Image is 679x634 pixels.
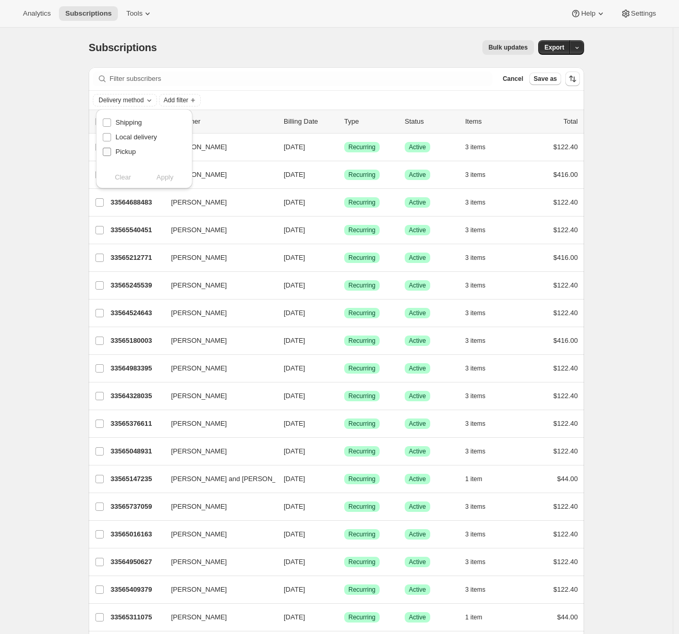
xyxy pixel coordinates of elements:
[111,472,578,486] div: 33565147235[PERSON_NAME] and [PERSON_NAME][DATE]SuccessRecurringSuccessActive1 item$44.00
[111,333,578,348] div: 33565180003[PERSON_NAME][DATE]SuccessRecurringSuccessActive3 items$416.00
[165,332,269,349] button: [PERSON_NAME]
[503,75,523,83] span: Cancel
[284,613,305,621] span: [DATE]
[171,142,227,152] span: [PERSON_NAME]
[348,198,375,207] span: Recurring
[465,416,497,431] button: 3 items
[348,281,375,290] span: Recurring
[111,499,578,514] div: 33565737059[PERSON_NAME][DATE]SuccessRecurringSuccessActive3 items$122.40
[348,226,375,234] span: Recurring
[553,503,578,510] span: $122.40
[631,9,656,18] span: Settings
[171,253,227,263] span: [PERSON_NAME]
[165,443,269,460] button: [PERSON_NAME]
[165,305,269,321] button: [PERSON_NAME]
[465,223,497,237] button: 3 items
[171,336,227,346] span: [PERSON_NAME]
[553,171,578,178] span: $416.00
[564,116,578,127] p: Total
[465,555,497,569] button: 3 items
[23,9,51,18] span: Analytics
[111,361,578,376] div: 33564983395[PERSON_NAME][DATE]SuccessRecurringSuccessActive3 items$122.40
[465,475,482,483] span: 1 item
[111,582,578,597] div: 33565409379[PERSON_NAME][DATE]SuccessRecurringSuccessActive3 items$122.40
[529,73,561,85] button: Save as
[284,364,305,372] span: [DATE]
[165,388,269,404] button: [PERSON_NAME]
[409,447,426,456] span: Active
[553,281,578,289] span: $122.40
[465,613,482,621] span: 1 item
[465,226,486,234] span: 3 items
[284,337,305,344] span: [DATE]
[111,612,163,623] p: 33565311075
[465,250,497,265] button: 3 items
[284,392,305,400] span: [DATE]
[111,527,578,542] div: 33565016163[PERSON_NAME][DATE]SuccessRecurringSuccessActive3 items$122.40
[171,584,227,595] span: [PERSON_NAME]
[111,391,163,401] p: 33564328035
[111,336,163,346] p: 33565180003
[409,558,426,566] span: Active
[111,555,578,569] div: 33564950627[PERSON_NAME][DATE]SuccessRecurringSuccessActive3 items$122.40
[284,447,305,455] span: [DATE]
[171,280,227,291] span: [PERSON_NAME]
[409,613,426,621] span: Active
[465,140,497,154] button: 3 items
[111,529,163,540] p: 33565016163
[165,249,269,266] button: [PERSON_NAME]
[165,415,269,432] button: [PERSON_NAME]
[465,582,497,597] button: 3 items
[553,392,578,400] span: $122.40
[126,9,142,18] span: Tools
[111,195,578,210] div: 33564688483[PERSON_NAME][DATE]SuccessRecurringSuccessActive3 items$122.40
[111,501,163,512] p: 33565737059
[465,171,486,179] span: 3 items
[465,281,486,290] span: 3 items
[553,420,578,427] span: $122.40
[465,558,486,566] span: 3 items
[111,168,578,182] div: 33565114467[PERSON_NAME][DATE]SuccessRecurringSuccessActive3 items$416.00
[553,254,578,261] span: $416.00
[111,418,163,429] p: 33565376611
[284,530,305,538] span: [DATE]
[465,527,497,542] button: 3 items
[171,116,275,127] p: Customer
[465,198,486,207] span: 3 items
[409,198,426,207] span: Active
[465,503,486,511] span: 3 items
[111,280,163,291] p: 33565245539
[409,337,426,345] span: Active
[120,6,159,21] button: Tools
[171,391,227,401] span: [PERSON_NAME]
[348,503,375,511] span: Recurring
[553,226,578,234] span: $122.40
[284,309,305,317] span: [DATE]
[111,416,578,431] div: 33565376611[PERSON_NAME][DATE]SuccessRecurringSuccessActive3 items$122.40
[465,337,486,345] span: 3 items
[111,278,578,293] div: 33565245539[PERSON_NAME][DATE]SuccessRecurringSuccessActive3 items$122.40
[284,116,336,127] p: Billing Date
[116,133,157,141] span: Local delivery
[111,584,163,595] p: 33565409379
[348,558,375,566] span: Recurring
[465,309,486,317] span: 3 items
[409,171,426,179] span: Active
[284,226,305,234] span: [DATE]
[409,420,426,428] span: Active
[465,168,497,182] button: 3 items
[171,197,227,208] span: [PERSON_NAME]
[348,337,375,345] span: Recurring
[348,309,375,317] span: Recurring
[465,447,486,456] span: 3 items
[557,475,578,483] span: $44.00
[409,143,426,151] span: Active
[465,254,486,262] span: 3 items
[110,71,492,86] input: Filter subscribers
[405,116,457,127] p: Status
[614,6,662,21] button: Settings
[171,170,227,180] span: [PERSON_NAME]
[553,447,578,455] span: $122.40
[284,558,305,566] span: [DATE]
[553,558,578,566] span: $122.40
